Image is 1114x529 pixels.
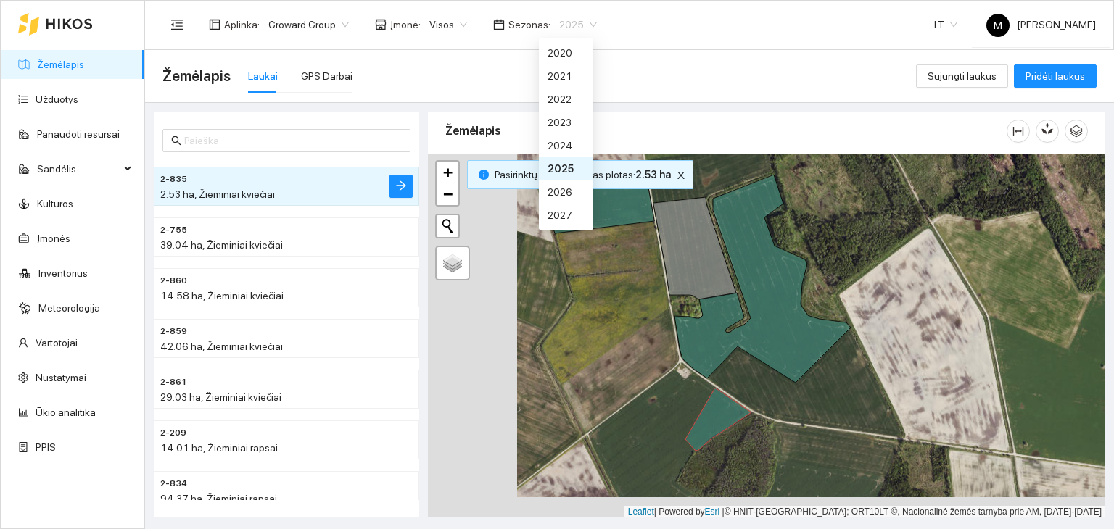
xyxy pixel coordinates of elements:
a: Sujungti laukus [916,70,1008,82]
span: 2-834 [160,477,187,491]
div: Žemėlapis [445,110,1007,151]
span: 2025 [559,14,597,36]
a: Ūkio analitika [36,407,96,418]
span: 2-209 [160,426,186,440]
a: Nustatymai [36,372,86,383]
div: 2024 [539,134,593,157]
span: Žemėlapis [162,64,231,88]
span: 2.53 ha, Žieminiai kviečiai [160,188,275,200]
span: 14.58 ha, Žieminiai kviečiai [160,290,284,301]
span: 2-859 [160,325,187,338]
span: layout [209,19,220,30]
a: Kultūros [37,198,73,209]
span: search [171,136,181,146]
span: [PERSON_NAME] [986,19,1096,30]
span: | [722,507,725,517]
span: Pasirinktų laukų bendras plotas : [495,167,671,183]
span: Pridėti laukus [1026,68,1085,84]
span: 29.03 ha, Žieminiai kviečiai [160,391,281,403]
span: Groward Group [268,14,349,36]
span: 94.37 ha, Žieminiai rapsai [160,493,277,504]
span: 2-755 [160,223,187,237]
a: Vartotojai [36,337,78,349]
a: Zoom in [437,162,458,183]
span: column-width [1007,125,1029,137]
span: info-circle [479,170,489,180]
div: | Powered by © HNIT-[GEOGRAPHIC_DATA]; ORT10LT ©, Nacionalinė žemės tarnyba prie AM, [DATE]-[DATE] [624,506,1105,518]
span: 2-835 [160,172,187,186]
a: Panaudoti resursai [37,128,120,140]
span: menu-fold [170,18,183,31]
a: Įmonės [37,233,70,244]
div: 2025 [539,157,593,180]
span: Sandėlis [37,154,120,183]
span: shop [375,19,387,30]
button: Initiate a new search [437,215,458,237]
a: Esri [705,507,720,517]
span: 2-860 [160,274,187,288]
input: Paieška [184,133,402,149]
span: arrow-right [395,180,407,193]
button: menu-fold [162,10,191,39]
div: 2027 [548,207,585,223]
div: 2026 [548,184,585,200]
span: Aplinka : [224,17,260,33]
div: 2026 [539,180,593,204]
div: 2025 [548,161,585,177]
a: Leaflet [628,507,654,517]
span: Sezonas : [508,17,550,33]
div: 2023 [548,114,585,130]
a: Meteorologija [38,302,100,314]
button: Sujungti laukus [916,64,1008,88]
span: 14.01 ha, Žieminiai rapsai [160,442,278,454]
span: 2-861 [160,375,187,389]
span: + [443,163,453,181]
div: Laukai [248,68,278,84]
span: − [443,185,453,203]
span: calendar [493,19,505,30]
a: Inventorius [38,267,88,279]
button: Pridėti laukus [1014,64,1097,88]
span: Visos [429,14,467,36]
div: GPS Darbai [301,68,352,84]
div: 2027 [539,204,593,227]
span: M [994,14,1002,37]
div: 2024 [548,138,585,154]
span: LT [934,14,957,36]
div: 2021 [548,68,585,84]
span: Įmonė : [390,17,421,33]
a: Zoom out [437,183,458,205]
span: 42.06 ha, Žieminiai kviečiai [160,341,283,352]
div: 2023 [539,111,593,134]
div: 2020 [539,41,593,64]
span: close [673,170,689,180]
div: 2021 [539,64,593,88]
a: Layers [437,247,469,279]
div: 2020 [548,45,585,61]
span: Sujungti laukus [928,68,997,84]
a: PPIS [36,441,56,453]
span: 39.04 ha, Žieminiai kviečiai [160,239,283,251]
a: Žemėlapis [37,59,84,70]
a: Pridėti laukus [1014,70,1097,82]
button: column-width [1007,120,1030,143]
b: 2.53 ha [635,169,671,180]
div: 2022 [539,88,593,111]
a: Užduotys [36,93,78,105]
button: close [672,167,690,184]
div: 2022 [548,91,585,107]
button: arrow-right [389,175,413,198]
